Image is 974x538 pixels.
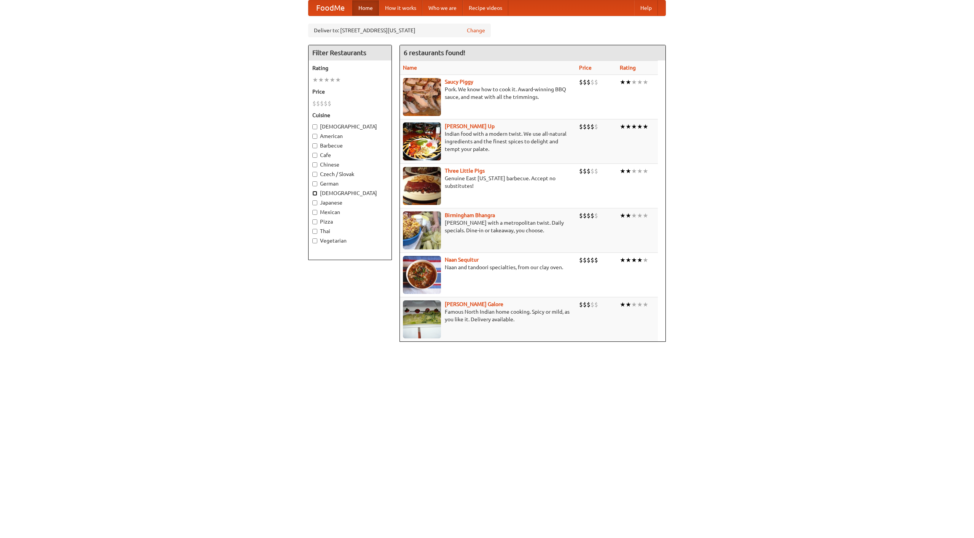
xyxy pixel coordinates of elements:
[312,199,388,206] label: Japanese
[579,65,592,71] a: Price
[634,0,658,16] a: Help
[312,189,388,197] label: [DEMOGRAPHIC_DATA]
[312,99,316,108] li: $
[312,143,317,148] input: Barbecue
[620,211,625,220] li: ★
[312,134,317,139] input: American
[579,211,583,220] li: $
[594,78,598,86] li: $
[403,300,441,338] img: currygalore.jpg
[445,301,503,307] a: [PERSON_NAME] Galore
[404,49,465,56] ng-pluralize: 6 restaurants found!
[312,161,388,168] label: Chinese
[312,208,388,216] label: Mexican
[594,300,598,309] li: $
[312,123,388,130] label: [DEMOGRAPHIC_DATA]
[625,78,631,86] li: ★
[625,211,631,220] li: ★
[312,181,317,186] input: German
[587,300,590,309] li: $
[625,167,631,175] li: ★
[308,24,491,37] div: Deliver to: [STREET_ADDRESS][US_STATE]
[312,229,317,234] input: Thai
[445,212,495,218] a: Birmingham Bhangra
[403,78,441,116] img: saucy.jpg
[579,256,583,264] li: $
[643,300,648,309] li: ★
[403,308,573,323] p: Famous North Indian home cooking. Spicy or mild, as you like it. Delivery available.
[631,256,637,264] li: ★
[637,211,643,220] li: ★
[637,167,643,175] li: ★
[445,257,479,263] a: Naan Sequitur
[422,0,463,16] a: Who we are
[637,256,643,264] li: ★
[594,256,598,264] li: $
[587,256,590,264] li: $
[352,0,379,16] a: Home
[318,76,324,84] li: ★
[312,172,317,177] input: Czech / Slovak
[312,151,388,159] label: Cafe
[328,99,331,108] li: $
[631,300,637,309] li: ★
[403,86,573,101] p: Pork. We know how to cook it. Award-winning BBQ sauce, and meat with all the trimmings.
[590,122,594,131] li: $
[403,65,417,71] a: Name
[587,78,590,86] li: $
[309,45,392,60] h4: Filter Restaurants
[403,130,573,153] p: Indian food with a modern twist. We use all-natural ingredients and the finest spices to delight ...
[312,153,317,158] input: Cafe
[312,162,317,167] input: Chinese
[620,122,625,131] li: ★
[403,219,573,234] p: [PERSON_NAME] with a metropolitan twist. Daily specials. Dine-in or takeaway, you choose.
[594,122,598,131] li: $
[403,263,573,271] p: Naan and tandoori specialties, from our clay oven.
[620,300,625,309] li: ★
[312,142,388,149] label: Barbecue
[312,88,388,95] h5: Price
[403,122,441,160] img: curryup.jpg
[312,76,318,84] li: ★
[403,211,441,249] img: bhangra.jpg
[583,78,587,86] li: $
[587,211,590,220] li: $
[312,218,388,225] label: Pizza
[579,78,583,86] li: $
[320,99,324,108] li: $
[594,211,598,220] li: $
[309,0,352,16] a: FoodMe
[583,122,587,131] li: $
[403,175,573,190] p: Genuine East [US_STATE] barbecue. Accept no substitutes!
[312,132,388,140] label: American
[312,200,317,205] input: Japanese
[631,167,637,175] li: ★
[445,79,473,85] a: Saucy Piggy
[445,123,495,129] a: [PERSON_NAME] Up
[620,65,636,71] a: Rating
[579,167,583,175] li: $
[324,76,329,84] li: ★
[445,168,485,174] a: Three Little Pigs
[403,167,441,205] img: littlepigs.jpg
[620,256,625,264] li: ★
[312,191,317,196] input: [DEMOGRAPHIC_DATA]
[625,256,631,264] li: ★
[643,122,648,131] li: ★
[587,167,590,175] li: $
[625,122,631,131] li: ★
[312,238,317,243] input: Vegetarian
[625,300,631,309] li: ★
[637,122,643,131] li: ★
[583,211,587,220] li: $
[379,0,422,16] a: How it works
[590,211,594,220] li: $
[587,122,590,131] li: $
[312,111,388,119] h5: Cuisine
[312,124,317,129] input: [DEMOGRAPHIC_DATA]
[312,210,317,215] input: Mexican
[594,167,598,175] li: $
